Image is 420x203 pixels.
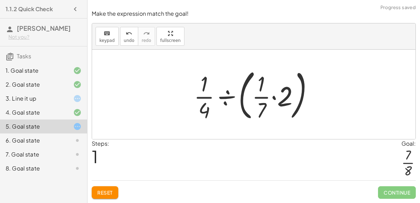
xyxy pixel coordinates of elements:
div: 1. Goal state [6,66,62,75]
span: redo [142,38,151,43]
i: undo [126,29,132,38]
div: 7. Goal state [6,150,62,159]
i: Task not started. [73,136,82,145]
span: [PERSON_NAME] [17,24,71,32]
i: Task not started. [73,164,82,173]
button: Reset [92,186,118,199]
p: Make the expression match the goal! [92,10,416,18]
div: Goal: [401,139,416,148]
span: Reset [97,189,113,196]
i: Task started. [73,94,82,103]
span: Progress saved [380,4,416,11]
div: 6. Goal state [6,136,62,145]
i: Task finished and correct. [73,108,82,117]
button: undoundo [120,27,138,46]
div: 2. Goal state [6,80,62,89]
div: 4. Goal state [6,108,62,117]
i: redo [143,29,150,38]
span: fullscreen [160,38,181,43]
h4: 1.1.2 Quick Check [6,5,53,13]
div: Not you? [8,34,82,41]
button: keyboardkeypad [96,27,119,46]
div: 8. Goal state [6,164,62,173]
i: Task not started. [73,150,82,159]
span: Tasks [17,52,31,60]
span: 1 [92,146,98,167]
div: 3. Line it up [6,94,62,103]
i: keyboard [104,29,110,38]
span: undo [124,38,134,43]
button: redoredo [138,27,155,46]
i: Task started. [73,122,82,131]
label: Steps: [92,140,109,147]
span: keypad [99,38,115,43]
div: 5. Goal state [6,122,62,131]
button: fullscreen [156,27,184,46]
i: Task finished and correct. [73,66,82,75]
i: Task finished and correct. [73,80,82,89]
